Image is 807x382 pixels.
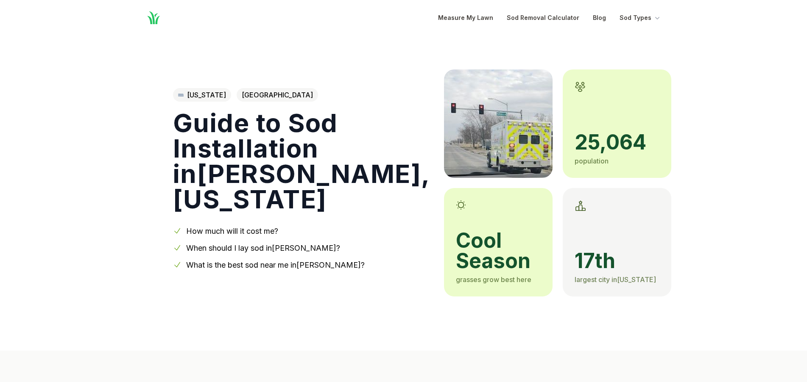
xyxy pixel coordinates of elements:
a: When should I lay sod in[PERSON_NAME]? [186,244,340,252]
span: 17th [575,251,659,271]
img: Kansas state outline [178,94,184,97]
span: grasses grow best here [456,275,531,284]
span: 25,064 [575,132,659,152]
h1: Guide to Sod Installation in [PERSON_NAME] , [US_STATE] [173,110,430,212]
span: cool season [456,230,541,271]
span: population [575,157,609,165]
a: Measure My Lawn [438,13,493,23]
img: A picture of Gardner [444,69,553,178]
a: What is the best sod near me in[PERSON_NAME]? [186,260,365,269]
span: largest city in [US_STATE] [575,275,656,284]
a: Sod Removal Calculator [507,13,579,23]
a: [US_STATE] [173,88,231,102]
a: Blog [593,13,606,23]
a: How much will it cost me? [186,227,278,235]
span: [GEOGRAPHIC_DATA] [237,88,318,102]
button: Sod Types [620,13,662,23]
